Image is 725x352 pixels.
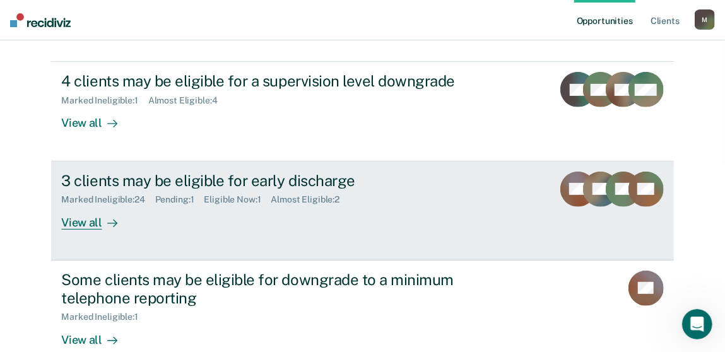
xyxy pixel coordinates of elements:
[61,312,148,322] div: Marked Ineligible : 1
[155,194,204,205] div: Pending : 1
[271,194,350,205] div: Almost Eligible : 2
[51,161,673,261] a: 3 clients may be eligible for early dischargeMarked Ineligible:24Pending:1Eligible Now:1Almost El...
[148,95,228,106] div: Almost Eligible : 4
[61,106,132,131] div: View all
[61,194,155,205] div: Marked Ineligible : 24
[61,205,132,230] div: View all
[682,309,712,339] iframe: Intercom live chat
[51,61,673,161] a: 4 clients may be eligible for a supervision level downgradeMarked Ineligible:1Almost Eligible:4Vi...
[61,322,132,347] div: View all
[204,194,271,205] div: Eligible Now : 1
[61,271,504,307] div: Some clients may be eligible for downgrade to a minimum telephone reporting
[61,72,504,90] div: 4 clients may be eligible for a supervision level downgrade
[695,9,715,30] button: M
[61,172,504,190] div: 3 clients may be eligible for early discharge
[61,95,148,106] div: Marked Ineligible : 1
[10,13,71,27] img: Recidiviz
